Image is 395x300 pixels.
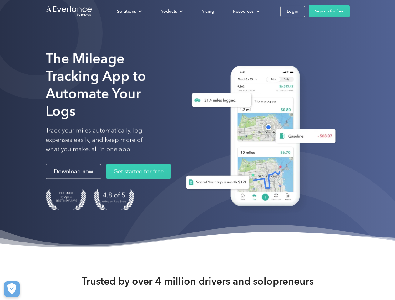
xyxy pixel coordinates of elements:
[82,275,314,287] strong: Trusted by over 4 million drivers and solopreneurs
[4,281,20,297] button: Cookies Settings
[117,7,136,15] div: Solutions
[46,5,93,17] a: Go to homepage
[176,59,341,215] img: Everlance, mileage tracker app, expense tracking app
[233,7,254,15] div: Resources
[280,6,305,17] a: Login
[309,5,350,17] a: Sign up for free
[200,7,214,15] div: Pricing
[94,189,134,210] img: 4.9 out of 5 stars on the app store
[46,164,101,179] a: Download now
[227,6,265,17] div: Resources
[111,6,147,17] div: Solutions
[160,7,177,15] div: Products
[46,126,157,154] p: Track your miles automatically, log expenses easily, and keep more of what you make, all in one app
[194,6,220,17] a: Pricing
[106,164,171,179] a: Get started for free
[153,6,188,17] div: Products
[287,7,298,15] div: Login
[46,189,86,210] img: Badge for Featured by Apple Best New Apps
